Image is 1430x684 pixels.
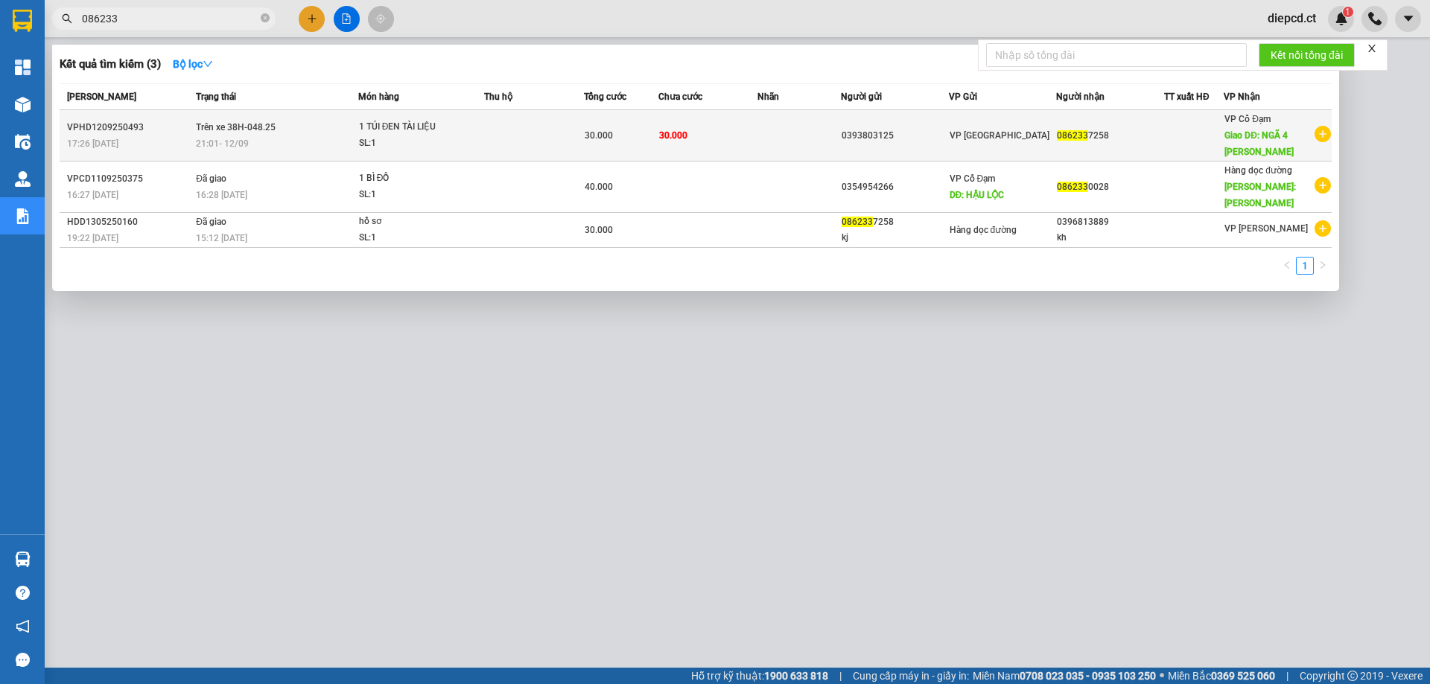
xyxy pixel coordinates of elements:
span: VP Cổ Đạm [1224,114,1271,124]
span: close [1367,43,1377,54]
span: left [1283,261,1291,269]
div: kj [842,230,948,246]
div: 1 TÚI ĐEN TÀI LIỆU [359,119,471,135]
span: Giao DĐ: NGÃ 4 [PERSON_NAME] [1224,130,1294,157]
span: Hàng dọc đường [950,225,1017,235]
span: 40.000 [585,182,613,192]
span: Đã giao [196,173,226,184]
input: Nhập số tổng đài [986,43,1247,67]
span: VP Cổ Đạm [950,173,996,184]
span: plus-circle [1315,220,1331,237]
span: VP [GEOGRAPHIC_DATA] [950,130,1049,141]
span: DĐ: HẬU LỘC [950,190,1005,200]
span: Chưa cước [658,92,702,102]
span: 30.000 [585,130,613,141]
span: plus-circle [1315,177,1331,194]
img: solution-icon [15,208,31,224]
span: question-circle [16,586,30,600]
div: SL: 1 [359,187,471,203]
span: right [1318,261,1327,269]
img: warehouse-icon [15,134,31,150]
img: dashboard-icon [15,60,31,75]
div: 0354954266 [842,179,948,195]
span: VP Gửi [949,92,977,102]
img: warehouse-icon [15,171,31,187]
img: warehouse-icon [15,552,31,567]
span: down [203,59,213,69]
span: VP Nhận [1224,92,1260,102]
span: Trên xe 38H-048.25 [196,122,276,132]
span: Đã giao [196,217,226,227]
span: close-circle [261,12,270,26]
button: Kết nối tổng đài [1259,43,1355,67]
span: 19:22 [DATE] [67,233,118,243]
span: Thu hộ [484,92,512,102]
div: 7258 [1057,128,1163,144]
span: search [62,13,72,24]
li: 1 [1296,257,1314,275]
span: 086233 [842,217,873,227]
span: close-circle [261,13,270,22]
span: 086233 [1057,130,1088,141]
li: Previous Page [1278,257,1296,275]
span: 16:28 [DATE] [196,190,247,200]
span: Kết nối tổng đài [1271,47,1343,63]
div: SL: 1 [359,135,471,152]
h3: Kết quả tìm kiếm ( 3 ) [60,57,161,72]
span: message [16,653,30,667]
span: 30.000 [585,225,613,235]
div: 0028 [1057,179,1163,195]
span: 21:01 - 12/09 [196,138,249,149]
div: 0393803125 [842,128,948,144]
img: warehouse-icon [15,97,31,112]
span: Người gửi [841,92,882,102]
div: kh [1057,230,1163,246]
div: VPCD1109250375 [67,171,191,187]
span: Món hàng [358,92,399,102]
button: left [1278,257,1296,275]
input: Tìm tên, số ĐT hoặc mã đơn [82,10,258,27]
div: HDD1305250160 [67,214,191,230]
span: 15:12 [DATE] [196,233,247,243]
span: Tổng cước [584,92,626,102]
span: Nhãn [757,92,779,102]
span: 17:26 [DATE] [67,138,118,149]
strong: Bộ lọc [173,58,213,70]
a: 1 [1297,258,1313,274]
span: [PERSON_NAME] [67,92,136,102]
li: Next Page [1314,257,1332,275]
span: 30.000 [659,130,687,141]
span: Trạng thái [196,92,236,102]
div: SL: 1 [359,230,471,246]
span: 086233 [1057,182,1088,192]
button: Bộ lọcdown [161,52,225,76]
span: Hàng dọc đường [1224,165,1292,176]
button: right [1314,257,1332,275]
span: notification [16,619,30,633]
span: Người nhận [1056,92,1105,102]
div: hồ sơ [359,214,471,230]
div: VPHD1209250493 [67,120,191,135]
span: plus-circle [1315,126,1331,142]
span: 16:27 [DATE] [67,190,118,200]
div: 0396813889 [1057,214,1163,230]
div: 7258 [842,214,948,230]
span: VP [PERSON_NAME] [1224,223,1308,234]
span: TT xuất HĐ [1164,92,1210,102]
img: logo-vxr [13,10,32,32]
span: [PERSON_NAME]: [PERSON_NAME] [1224,182,1296,208]
div: 1 BÌ ĐỒ [359,170,471,187]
